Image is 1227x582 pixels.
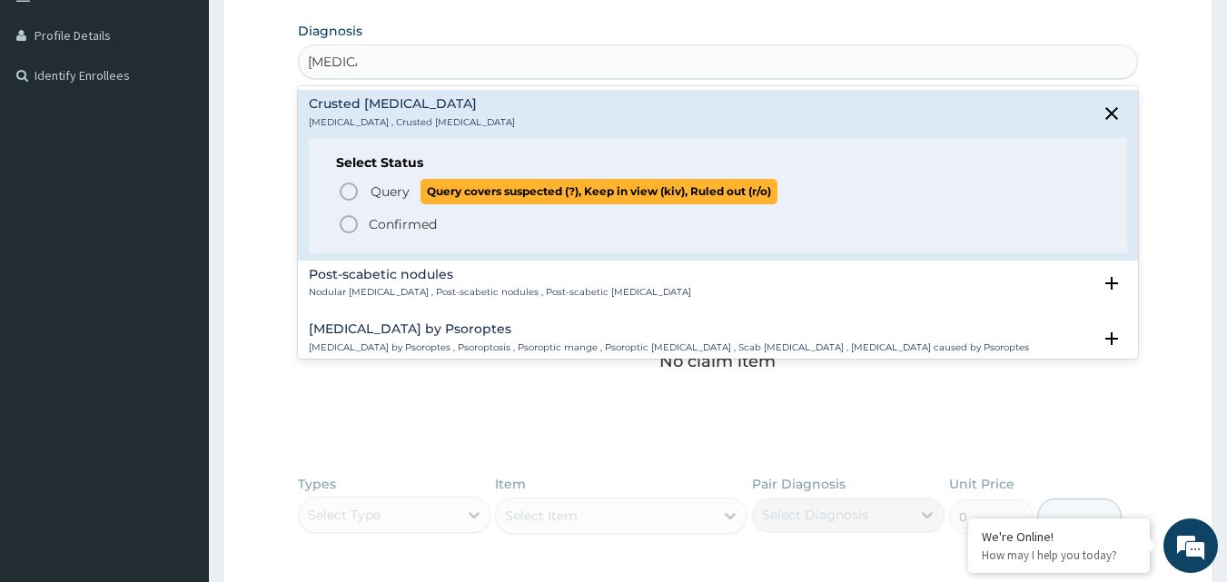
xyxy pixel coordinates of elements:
i: close select status [1101,103,1123,124]
h4: Crusted [MEDICAL_DATA] [309,97,515,111]
span: Query covers suspected (?), Keep in view (kiv), Ruled out (r/o) [421,179,777,203]
span: We're online! [105,175,251,359]
div: Chat with us now [94,102,305,125]
h4: [MEDICAL_DATA] by Psoroptes [309,322,1029,336]
i: open select status [1101,328,1123,350]
img: d_794563401_company_1708531726252_794563401 [34,91,74,136]
h4: Post-scabetic nodules [309,268,691,281]
i: status option query [338,181,360,202]
textarea: Type your message and hit 'Enter' [9,389,346,452]
i: open select status [1101,272,1123,294]
p: Confirmed [369,215,437,233]
label: Diagnosis [298,22,362,40]
h6: Select Status [336,156,1101,170]
div: We're Online! [982,528,1136,545]
p: [MEDICAL_DATA] , Crusted [MEDICAL_DATA] [309,116,515,129]
div: Minimize live chat window [298,9,341,53]
p: [MEDICAL_DATA] by Psoroptes , Psoroptosis , Psoroptic mange , Psoroptic [MEDICAL_DATA] , Scab [ME... [309,341,1029,354]
i: status option filled [338,213,360,235]
span: Query [371,182,410,201]
p: No claim item [659,352,776,370]
p: Nodular [MEDICAL_DATA] , Post-scabetic nodules , Post-scabetic [MEDICAL_DATA] [309,286,691,299]
p: How may I help you today? [982,547,1136,563]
